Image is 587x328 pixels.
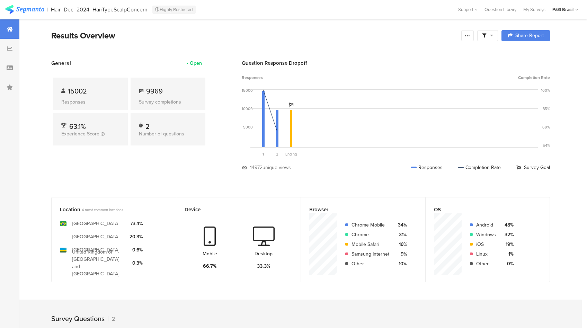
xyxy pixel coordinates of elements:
div: Survey Questions [51,313,105,324]
span: 1 [263,151,264,157]
div: Ending [284,151,298,157]
div: Browser [309,206,406,213]
a: Question Library [481,6,520,13]
div: P&G Brasil [552,6,573,13]
div: Desktop [255,250,273,257]
span: Responses [242,74,263,81]
div: Open [190,60,202,67]
div: 54% [543,143,550,148]
div: Support [458,4,478,15]
span: Completion Rate [518,74,550,81]
span: Experience Score [61,130,99,138]
div: 32% [501,231,514,238]
div: iOS [476,241,496,248]
div: Mobile Safari [352,241,389,248]
div: Highly Restricted [152,6,196,14]
div: 66.7% [203,263,217,270]
div: Location [60,206,156,213]
div: Responses [61,98,119,106]
div: [GEOGRAPHIC_DATA] [72,246,119,254]
div: Windows [476,231,496,238]
span: General [51,59,71,67]
div: OS [434,206,530,213]
div: Results Overview [51,29,458,42]
div: 2 [108,315,115,323]
div: 20.3% [130,233,143,240]
div: 15000 [242,88,253,93]
div: Completion Rate [458,164,501,171]
div: 10% [395,260,407,267]
div: 85% [543,106,550,112]
div: 1% [501,250,514,258]
span: Number of questions [139,130,184,138]
img: segmanta logo [5,5,44,14]
div: Linux [476,250,496,258]
span: 15002 [68,86,87,96]
span: 63.1% [69,121,86,132]
div: [GEOGRAPHIC_DATA] [72,220,119,227]
div: | [47,6,48,14]
div: 69% [542,124,550,130]
div: Hair_Dec_2024_HairTypeScalpConcern [51,6,148,13]
div: Samsung Internet [352,250,389,258]
div: Chrome [352,231,389,238]
div: 34% [395,221,407,229]
div: Responses [411,164,443,171]
span: 2 [276,151,278,157]
div: Other [352,260,389,267]
div: [GEOGRAPHIC_DATA] [72,233,119,240]
div: Android [476,221,496,229]
span: Share Report [515,33,544,38]
span: 9969 [146,86,163,96]
div: 5000 [243,124,253,130]
div: Mobile [203,250,217,257]
span: 4 most common locations [82,207,123,213]
div: 19% [501,241,514,248]
div: 48% [501,221,514,229]
div: 73.4% [130,220,143,227]
div: 10000 [242,106,253,112]
div: 14972 [250,164,263,171]
a: My Surveys [520,6,549,13]
div: 31% [395,231,407,238]
div: 33.3% [257,263,270,270]
div: Other [476,260,496,267]
div: 16% [395,241,407,248]
div: Question Response Dropoff [242,59,550,67]
div: Survey completions [139,98,197,106]
div: 0.3% [130,259,143,267]
div: 2 [145,121,150,128]
div: Chrome Mobile [352,221,389,229]
div: 9% [395,250,407,258]
div: 0.6% [130,246,143,254]
div: United Kingdom of [GEOGRAPHIC_DATA] and [GEOGRAPHIC_DATA] [72,248,124,277]
div: 100% [541,88,550,93]
div: Survey Goal [516,164,550,171]
div: 0% [501,260,514,267]
div: unique views [263,164,291,171]
i: Survey Goal [288,103,293,107]
div: Device [185,206,281,213]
